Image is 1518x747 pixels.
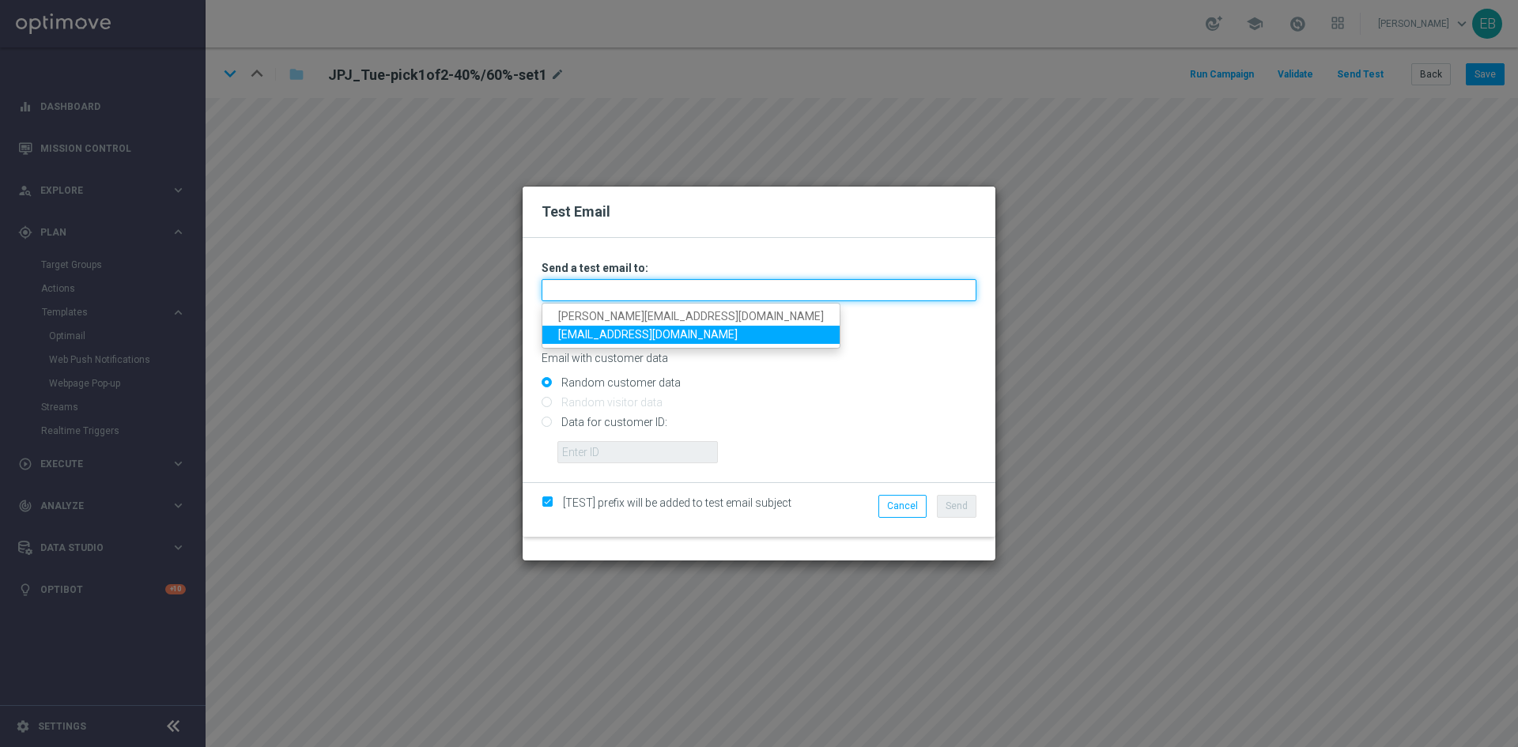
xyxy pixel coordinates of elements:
[542,351,976,365] p: Email with customer data
[946,500,968,511] span: Send
[557,441,718,463] input: Enter ID
[542,326,840,344] a: [EMAIL_ADDRESS][DOMAIN_NAME]
[542,202,976,221] h2: Test Email
[542,261,976,275] h3: Send a test email to:
[878,495,927,517] button: Cancel
[557,375,681,390] label: Random customer data
[563,496,791,509] span: [TEST] prefix will be added to test email subject
[542,307,840,326] a: [PERSON_NAME][EMAIL_ADDRESS][DOMAIN_NAME]
[937,495,976,517] button: Send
